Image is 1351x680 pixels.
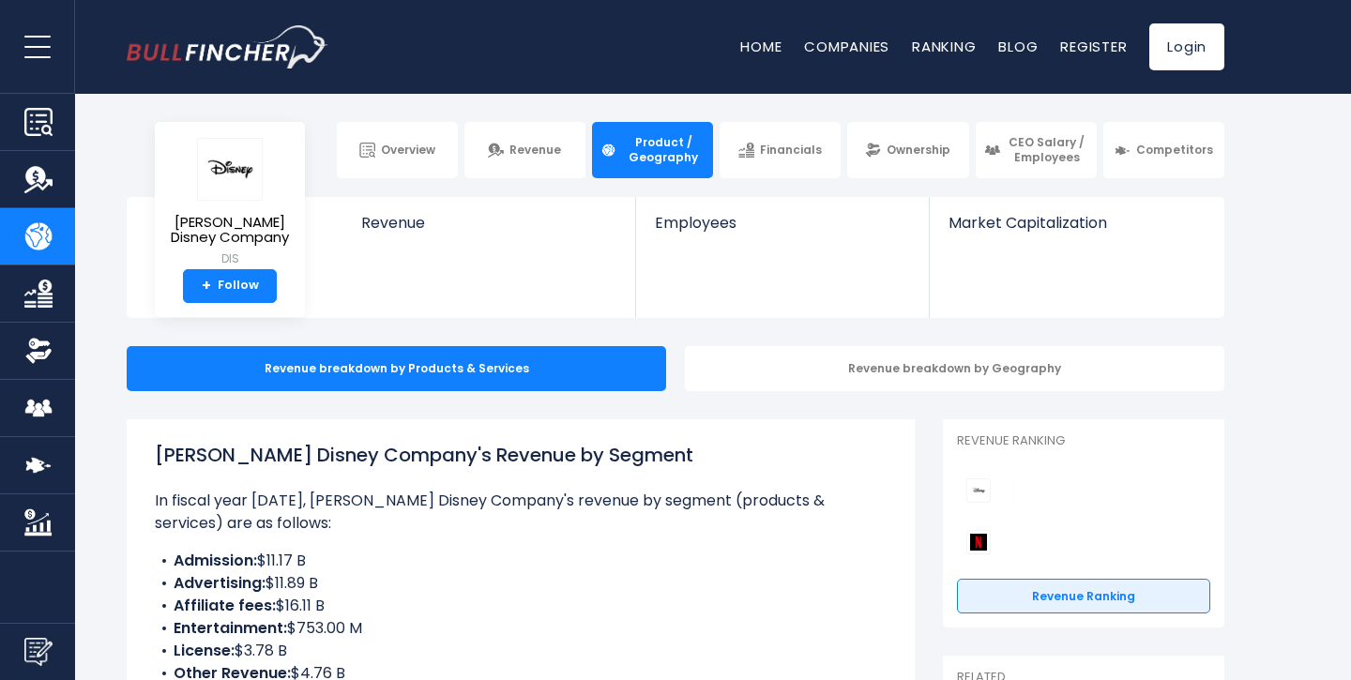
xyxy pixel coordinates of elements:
li: $16.11 B [155,595,887,617]
a: Companies [804,37,889,56]
b: Advertising: [174,572,266,594]
span: Ownership [887,143,950,158]
span: CEO Salary / Employees [1006,135,1088,164]
a: +Follow [183,269,277,303]
img: bullfincher logo [127,25,328,68]
a: CEO Salary / Employees [976,122,1097,178]
span: Market Capitalization [949,214,1204,232]
a: Employees [636,197,928,264]
span: [PERSON_NAME] Disney Company [170,215,290,246]
span: Employees [655,214,909,232]
a: Register [1060,37,1127,56]
a: Overview [337,122,458,178]
span: Product / Geography [622,135,705,164]
a: Home [740,37,782,56]
a: Revenue [464,122,585,178]
a: [PERSON_NAME] Disney Company DIS [169,137,291,269]
span: Revenue [509,143,561,158]
span: Competitors [1136,143,1213,158]
li: $11.89 B [155,572,887,595]
p: In fiscal year [DATE], [PERSON_NAME] Disney Company's revenue by segment (products & services) ar... [155,490,887,535]
li: $11.17 B [155,550,887,572]
a: Product / Geography [592,122,713,178]
img: Walt Disney Company competitors logo [966,478,991,503]
a: Blog [998,37,1038,56]
b: Admission: [174,550,257,571]
strong: + [202,278,211,295]
img: Ownership [24,337,53,365]
a: Market Capitalization [930,197,1222,264]
a: Go to homepage [127,25,328,68]
img: Netflix competitors logo [966,530,991,554]
a: Ownership [847,122,968,178]
a: Financials [720,122,841,178]
b: Affiliate fees: [174,595,276,616]
a: Revenue [342,197,636,264]
a: Revenue Ranking [957,579,1210,614]
li: $3.78 B [155,640,887,662]
a: Login [1149,23,1224,70]
a: Competitors [1103,122,1224,178]
p: Revenue Ranking [957,433,1210,449]
li: $753.00 M [155,617,887,640]
small: DIS [170,250,290,267]
b: License: [174,640,235,661]
span: Overview [381,143,435,158]
b: Entertainment: [174,617,287,639]
div: Revenue breakdown by Geography [685,346,1224,391]
a: Ranking [912,37,976,56]
span: Revenue [361,214,617,232]
div: Revenue breakdown by Products & Services [127,346,666,391]
h1: [PERSON_NAME] Disney Company's Revenue by Segment [155,441,887,469]
span: Financials [760,143,822,158]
